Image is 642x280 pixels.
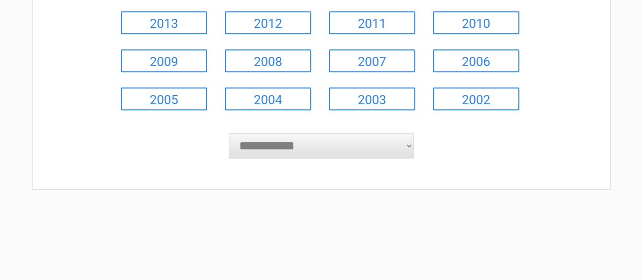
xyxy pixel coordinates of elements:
[433,11,519,34] a: 2010
[329,49,415,72] a: 2007
[225,49,311,72] a: 2008
[121,49,207,72] a: 2009
[433,87,519,110] a: 2002
[329,11,415,34] a: 2011
[121,11,207,34] a: 2013
[225,11,311,34] a: 2012
[329,87,415,110] a: 2003
[225,87,311,110] a: 2004
[121,87,207,110] a: 2005
[433,49,519,72] a: 2006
